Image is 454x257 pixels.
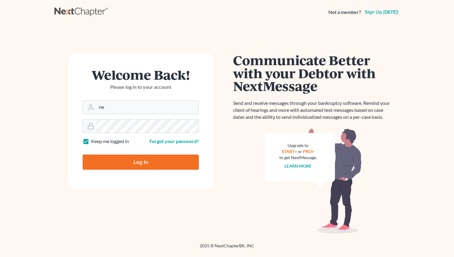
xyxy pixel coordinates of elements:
[150,138,199,144] a: Forgot your password?
[83,84,199,91] p: Please log in to your account
[328,9,361,16] strong: Not a member?
[282,149,297,154] a: START+
[233,100,393,121] p: Send and receive messages through your bankruptcy software. Remind your client of hearings and mo...
[303,149,314,154] a: PRO+
[285,163,312,169] a: Learn more
[233,54,393,92] h1: Communicate Better with your Debtor with NextMessage
[91,138,129,145] label: Keep me logged in
[265,128,362,234] img: nextmessage_bg-59042aed3d76b12b5cd301f8e5b87938c9018125f34e5fa2b7a6b67550977c72.svg
[279,142,317,149] div: Upgrade to
[83,68,199,81] h1: Welcome Back!
[364,10,400,15] a: Sign up [DATE]!
[54,243,400,254] div: 2025 © NextChapterBK, INC
[279,155,317,161] div: to get NextMessage.
[83,155,199,170] input: Log In
[298,149,302,154] span: or
[97,101,199,114] input: Email Address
